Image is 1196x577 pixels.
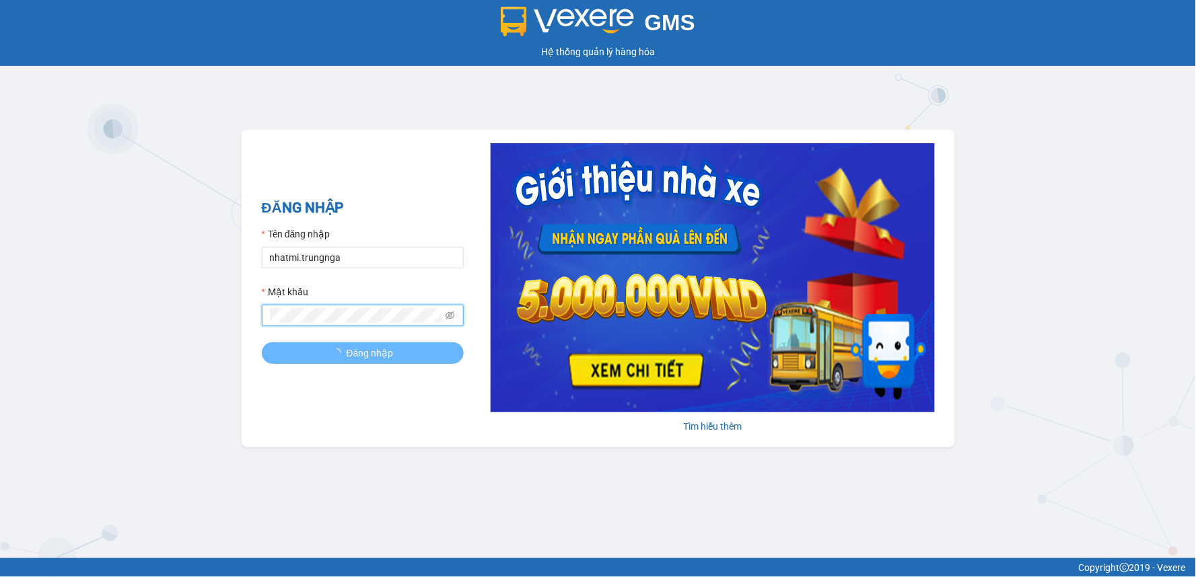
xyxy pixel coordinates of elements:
[645,10,695,35] span: GMS
[262,197,464,219] h2: ĐĂNG NHẬP
[491,419,935,434] div: Tìm hiểu thêm
[446,311,455,320] span: eye-invisible
[262,284,308,299] label: Mật khẩu
[262,227,330,241] label: Tên đăng nhập
[3,44,1193,59] div: Hệ thống quản lý hàng hóa
[262,247,464,268] input: Tên đăng nhập
[262,342,464,364] button: Đăng nhập
[10,560,1186,575] div: Copyright 2019 - Vexere
[1120,563,1129,572] span: copyright
[270,308,444,323] input: Mật khẩu
[491,143,935,412] img: banner-0
[332,348,347,358] span: loading
[501,7,634,36] img: logo 2
[501,20,695,31] a: GMS
[347,346,394,360] span: Đăng nhập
